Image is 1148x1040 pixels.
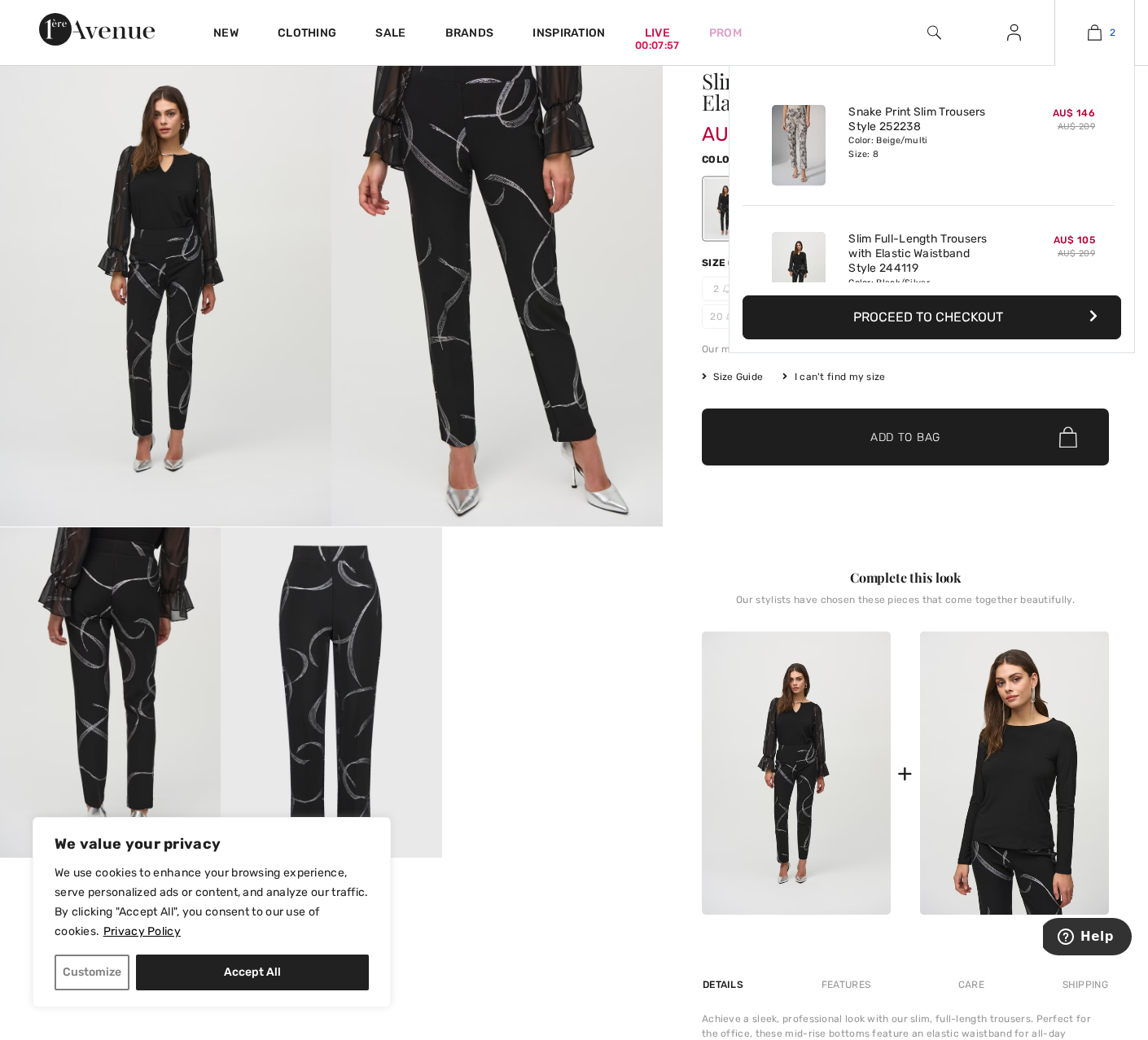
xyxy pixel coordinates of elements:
button: Proceed to Checkout [743,295,1121,339]
img: Slim Full-Length Trousers with Elastic Waistband Style 244119 [702,631,891,915]
span: Size Guide [702,369,763,384]
span: AU$ 105 [702,107,779,146]
div: Black/Silver [704,178,747,239]
h1: Slim Full-length Trousers With Elastic Waistband Style 244119 [702,71,1041,113]
a: Brands [445,26,494,43]
a: Slim Full-Length Trousers with Elastic Waistband Style 244119 [848,232,1009,277]
s: AU$ 209 [1058,121,1095,132]
img: Boat Neck Pullover Sweater Style 244113 [920,631,1109,915]
span: Color: [702,154,740,165]
span: Inspiration [532,26,605,43]
video: Your browser does not support the video tag. [442,527,663,638]
button: Customize [55,955,129,990]
span: AU$ 105 [1054,234,1095,246]
img: Slim Full-Length Trousers with Elastic Waistband Style 244119 [772,232,826,312]
img: search the website [927,23,941,42]
span: Add to Bag [870,429,940,446]
span: AU$ 146 [1053,107,1095,119]
img: My Info [1007,23,1021,42]
img: ring-m.svg [723,285,731,293]
span: 20 [702,304,743,329]
span: 2 [1110,25,1115,40]
img: Slim Full-Length Trousers with Elastic Waistband Style 244119. 2 [331,30,663,527]
iframe: Opens a widget where you can find more information [1043,918,1132,959]
a: Sign In [994,23,1034,43]
button: Accept All [136,955,369,990]
div: Color: Black/Silver Size: 8 [848,277,1009,303]
a: Live00:07:57 [645,24,670,42]
img: ring-m.svg [726,312,734,321]
s: AU$ 209 [1058,248,1095,259]
div: I can't find my size [782,369,885,384]
button: Add to Bag [702,409,1109,465]
div: We value your privacy [33,817,391,1007]
div: Our model is 5'9"/175 cm and wears a size 6. [702,342,1109,356]
a: New [213,26,239,43]
a: Snake Print Slim Trousers Style 252238 [848,105,1009,134]
div: + [897,755,913,792]
a: Prom [709,24,742,42]
a: Sale [375,26,405,43]
a: 2 [1055,23,1134,42]
div: Our stylists have chosen these pieces that come together beautifully. [702,594,1109,618]
div: Size ([GEOGRAPHIC_DATA]/[GEOGRAPHIC_DATA]): [702,256,974,270]
img: Snake Print Slim Trousers Style 252238 [772,105,826,186]
div: Color: Beige/multi Size: 8 [848,134,1009,160]
div: Care [944,970,998,999]
div: 00:07:57 [635,38,679,54]
div: Details [702,970,747,999]
img: My Bag [1088,23,1102,42]
div: Shipping [1058,970,1109,999]
img: 1ère Avenue [39,13,155,46]
p: We value your privacy [55,834,369,854]
p: We use cookies to enhance your browsing experience, serve personalized ads or content, and analyz... [55,863,369,942]
span: 2 [702,277,743,301]
a: Clothing [278,26,336,43]
div: Complete this look [702,568,1109,588]
div: Features [808,970,884,999]
a: Privacy Policy [103,924,182,939]
img: Bag.svg [1059,426,1077,448]
img: Slim Full-Length Trousers with Elastic Waistband Style 244119. 4 [221,527,441,859]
